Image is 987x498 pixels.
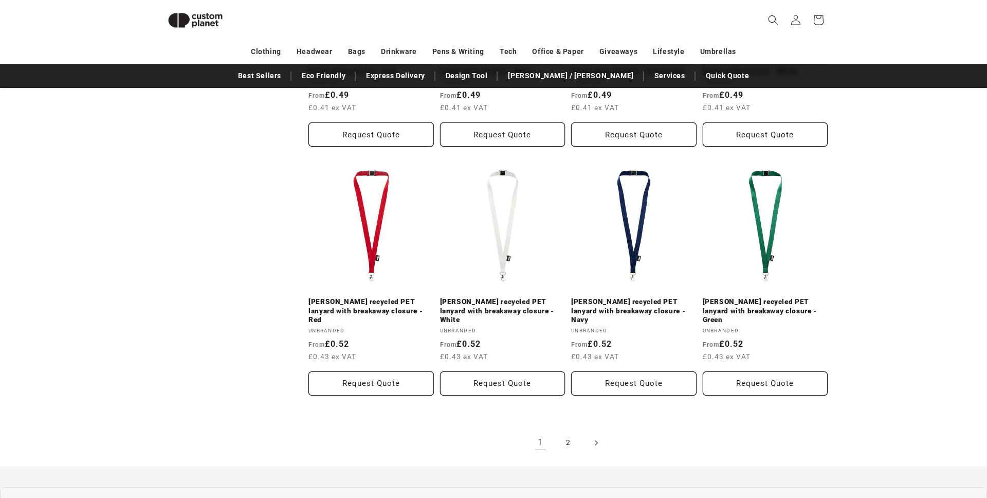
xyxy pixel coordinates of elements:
[297,67,351,85] a: Eco Friendly
[308,371,434,396] button: Request Quote
[649,67,690,85] a: Services
[308,297,434,325] a: [PERSON_NAME] recycled PET lanyard with breakaway closure - Red
[233,67,286,85] a: Best Sellers
[381,43,416,61] a: Drinkware
[440,122,565,147] button: Request Quote
[500,43,517,61] a: Tech
[571,297,697,325] a: [PERSON_NAME] recycled PET lanyard with breakaway closure - Navy
[297,43,333,61] a: Headwear
[361,67,430,85] a: Express Delivery
[503,67,638,85] a: [PERSON_NAME] / [PERSON_NAME]
[703,371,828,396] button: Request Quote
[159,4,231,37] img: Custom Planet
[348,43,365,61] a: Bags
[571,371,697,396] button: Request Quote
[432,43,484,61] a: Pens & Writing
[584,432,607,454] a: Next page
[703,122,828,147] button: Request Quote
[251,43,281,61] a: Clothing
[532,43,583,61] a: Office & Paper
[599,43,637,61] a: Giveaways
[571,122,697,147] button: Request Quote
[762,9,784,31] summary: Search
[557,432,579,454] a: Page 2
[703,297,828,325] a: [PERSON_NAME] recycled PET lanyard with breakaway closure - Green
[440,371,565,396] button: Request Quote
[700,43,736,61] a: Umbrellas
[441,67,493,85] a: Design Tool
[440,297,565,325] a: [PERSON_NAME] recycled PET lanyard with breakaway closure - White
[529,432,552,454] a: Page 1
[701,67,755,85] a: Quick Quote
[653,43,684,61] a: Lifestyle
[811,387,987,498] iframe: Chat Widget
[308,432,828,454] nav: Pagination
[308,122,434,147] button: Request Quote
